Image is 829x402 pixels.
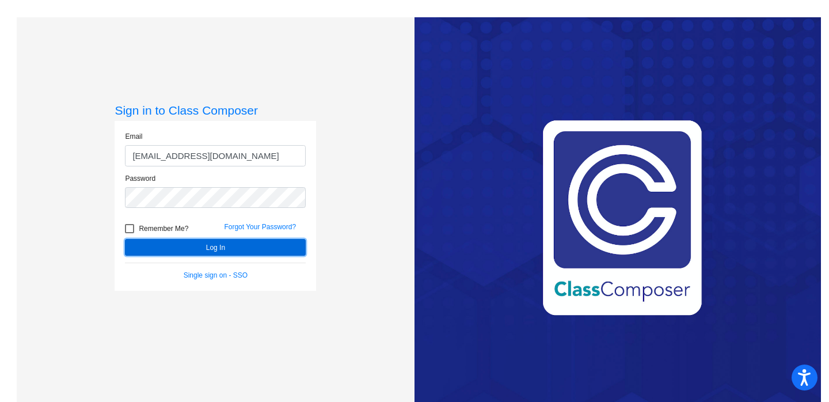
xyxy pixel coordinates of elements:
a: Forgot Your Password? [224,223,296,231]
a: Single sign on - SSO [184,271,248,279]
label: Email [125,131,142,142]
button: Log In [125,239,306,256]
h3: Sign in to Class Composer [115,103,316,117]
label: Password [125,173,155,184]
span: Remember Me? [139,222,188,236]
